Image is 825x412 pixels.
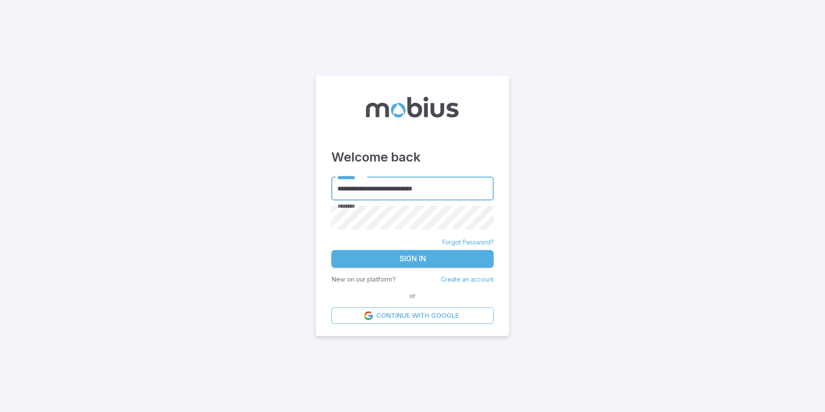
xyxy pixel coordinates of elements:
[331,275,396,284] p: New on our platform?
[441,276,494,283] a: Create an account
[407,291,418,301] span: or
[331,250,494,268] button: Sign In
[331,307,494,324] a: Continue with Google
[331,148,494,167] h3: Welcome back
[442,238,494,247] a: Forgot Password?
